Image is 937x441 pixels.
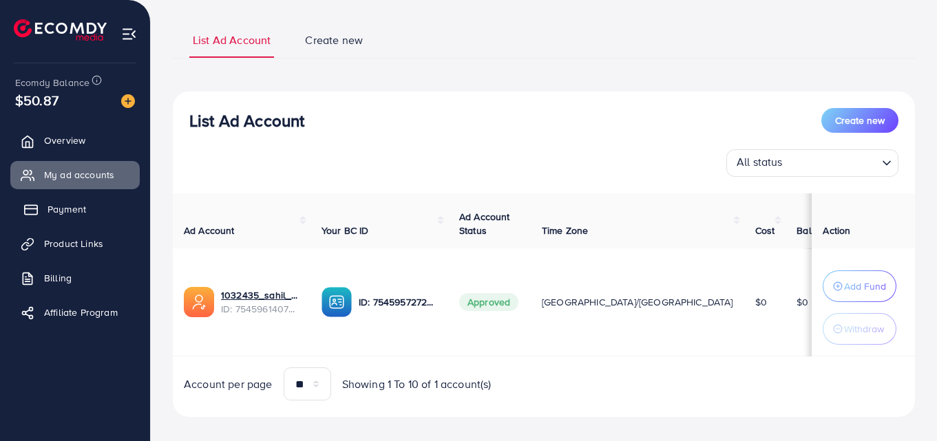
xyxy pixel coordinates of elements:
[10,230,140,257] a: Product Links
[189,111,304,131] h3: List Ad Account
[14,19,107,41] img: logo
[10,195,140,223] a: Payment
[15,90,59,110] span: $50.87
[787,152,876,173] input: Search for option
[10,264,140,292] a: Billing
[184,287,214,317] img: ic-ads-acc.e4c84228.svg
[823,313,896,345] button: Withdraw
[823,270,896,302] button: Add Fund
[844,278,886,294] p: Add Fund
[10,127,140,154] a: Overview
[755,224,775,237] span: Cost
[755,295,767,309] span: $0
[221,288,299,316] div: <span class='underline'>1032435_sahil_1756931102655</span></br>7545961407066914833
[121,26,137,42] img: menu
[542,224,588,237] span: Time Zone
[342,376,492,392] span: Showing 1 To 10 of 1 account(s)
[305,32,363,48] span: Create new
[221,288,299,302] a: 1032435_sahil_1756931102655
[121,94,135,108] img: image
[184,224,235,237] span: Ad Account
[10,299,140,326] a: Affiliate Program
[184,376,273,392] span: Account per page
[322,287,352,317] img: ic-ba-acc.ded83a64.svg
[44,305,118,319] span: Affiliate Program
[359,294,437,310] p: ID: 7545957272587665415
[44,271,72,285] span: Billing
[823,224,850,237] span: Action
[44,133,85,147] span: Overview
[44,168,114,182] span: My ad accounts
[797,224,833,237] span: Balance
[878,379,927,431] iframe: Chat
[734,151,786,173] span: All status
[48,202,86,216] span: Payment
[844,321,884,337] p: Withdraw
[15,76,90,89] span: Ecomdy Balance
[835,114,885,127] span: Create new
[44,237,103,250] span: Product Links
[221,302,299,316] span: ID: 7545961407066914833
[459,293,518,311] span: Approved
[821,108,898,133] button: Create new
[193,32,271,48] span: List Ad Account
[459,210,510,237] span: Ad Account Status
[797,295,808,309] span: $0
[542,295,733,309] span: [GEOGRAPHIC_DATA]/[GEOGRAPHIC_DATA]
[322,224,369,237] span: Your BC ID
[726,149,898,177] div: Search for option
[10,161,140,189] a: My ad accounts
